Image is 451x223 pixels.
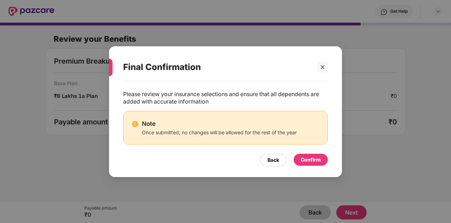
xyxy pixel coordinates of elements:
img: svg+xml;base64,PHN2ZyBpZD0iRGFuZ2VyX2FsZXJ0IiBkYXRhLW5hbWU9IkRhbmdlciBhbGVydCIgeG1sbnM9Imh0dHA6Ly... [132,121,138,127]
div: Once submitted, no changes will be allowed for the rest of the year [142,129,297,135]
div: Confirm [301,155,321,163]
div: Back [267,156,279,164]
div: Please review your insurance selections and ensure that all dependents are added with accurate in... [123,90,328,105]
span: close [320,64,325,69]
div: Final Confirmation [123,53,311,81]
div: Note [142,119,297,127]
